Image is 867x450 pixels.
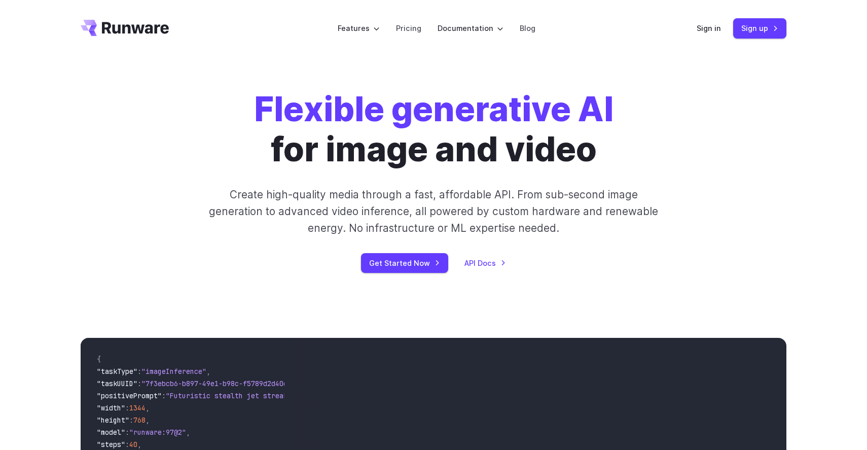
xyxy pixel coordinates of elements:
span: "taskType" [97,367,137,376]
span: : [125,440,129,449]
span: "height" [97,416,129,425]
span: : [125,403,129,412]
span: : [137,367,141,376]
span: "Futuristic stealth jet streaking through a neon-lit cityscape with glowing purple exhaust" [166,391,535,400]
span: "steps" [97,440,125,449]
h1: for image and video [254,89,613,170]
span: : [137,379,141,388]
span: , [186,428,190,437]
span: { [97,355,101,364]
a: Blog [520,22,535,34]
a: API Docs [464,257,506,269]
span: , [146,416,150,425]
span: 768 [133,416,146,425]
label: Documentation [438,22,503,34]
label: Features [338,22,380,34]
span: "model" [97,428,125,437]
a: Sign up [733,18,786,38]
a: Sign in [697,22,721,34]
span: "7f3ebcb6-b897-49e1-b98c-f5789d2d40d7" [141,379,296,388]
span: : [129,416,133,425]
strong: Flexible generative AI [254,89,613,129]
span: , [146,403,150,412]
span: , [206,367,210,376]
span: "runware:97@2" [129,428,186,437]
span: "width" [97,403,125,412]
span: "imageInference" [141,367,206,376]
a: Get Started Now [361,253,448,273]
span: "positivePrompt" [97,391,162,400]
span: 40 [129,440,137,449]
span: : [125,428,129,437]
span: 1344 [129,403,146,412]
span: : [162,391,166,400]
span: , [137,440,141,449]
p: Create high-quality media through a fast, affordable API. From sub-second image generation to adv... [208,186,660,237]
a: Pricing [396,22,421,34]
span: "taskUUID" [97,379,137,388]
a: Go to / [81,20,169,36]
